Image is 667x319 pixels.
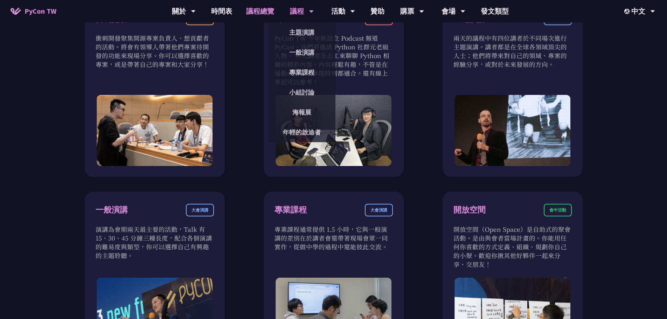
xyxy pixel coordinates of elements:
[481,7,509,15] font: 發文類型
[454,95,571,166] img: 基調
[211,7,232,15] font: 時間表
[11,8,21,15] img: PyCon TW 2025 首頁圖標
[624,9,631,14] img: 區域設定圖標
[453,225,572,269] p: 開放空間（Open Space）是自助式的聚會活動。是由與會者當場計畫的。你能用任何你喜歡的方式定義、組織、規劃你自己的小聚。歡迎你揪其他好夥伴一起來分享、交朋友！
[97,95,213,166] img: 短跑
[268,44,335,61] a: 一般演講
[275,225,393,251] p: 專業課程通常提供 1.5 小時，它與一般演講的差別在於講者會還帶著現場會眾一同實作，從做中學的過程中還能彼此交流。
[370,207,387,213] font: 大會演講
[268,64,335,81] a: 專業課程
[268,104,335,120] a: 海報展
[192,207,208,213] font: 大會演講
[96,34,214,69] p: 衝刺開發聚集開源專案負責人、想貢獻者的活動。將會有領導人帶著他們專案待開發的功能來現場分享。你可以選擇喜歡的專案，或是帶著自己的專案和大家分享！
[25,7,56,15] font: PyCon TW
[283,128,321,136] font: 年輕的啟迪者
[275,204,307,216] div: 專業課程
[544,204,572,216] div: 會中活動
[453,204,486,216] div: 開放空間
[289,88,314,96] font: 小組討論
[268,24,335,41] a: 主題演講
[96,204,128,216] div: 一般演講
[631,7,645,15] font: 中文
[4,2,63,20] a: PyCon TW
[453,34,572,69] p: 兩天的議程中有四位講者於不同場次進行主題演講。講者都是在全球各領域頂尖的人士；他們將帶來對自己的領域、專案的經驗分享，或對於未來發展的方向。
[96,225,214,260] p: 演講為會期兩天最主要的活動，Talk 有 15、30、45 分鐘三種長度，配合各個演講的難易度與類型，你可以選擇自己有興趣的主題聆聽。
